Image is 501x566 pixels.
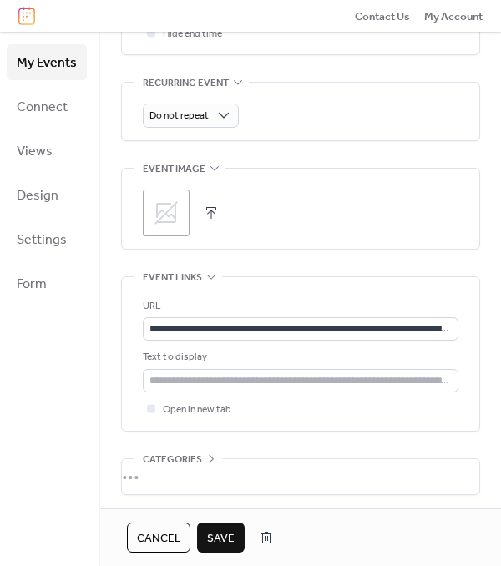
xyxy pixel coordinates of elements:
span: Design [17,183,58,209]
span: My Account [424,8,483,25]
span: Cancel [137,530,180,547]
span: Event links [143,269,202,286]
span: Save [207,530,235,547]
span: My Events [17,50,77,76]
span: Categories [143,451,202,467]
a: Settings [7,221,87,257]
span: Views [17,139,53,164]
span: Settings [17,227,67,253]
a: Form [7,265,87,301]
div: Text to display [143,349,455,366]
span: Form [17,271,47,297]
span: Contact Us [355,8,410,25]
div: ••• [122,459,479,494]
div: ; [143,190,190,236]
button: Save [197,523,245,553]
div: URL [143,298,455,315]
a: Views [7,133,87,169]
a: My Events [7,44,87,80]
span: Open in new tab [163,402,231,418]
a: Contact Us [355,8,410,24]
span: Recurring event [143,75,229,92]
span: Do not repeat [149,106,209,125]
a: Connect [7,88,87,124]
a: My Account [424,8,483,24]
span: Event image [143,160,205,177]
span: Hide end time [163,26,222,43]
a: Design [7,177,87,213]
img: logo [18,7,35,25]
button: Cancel [127,523,190,553]
span: Connect [17,94,68,120]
